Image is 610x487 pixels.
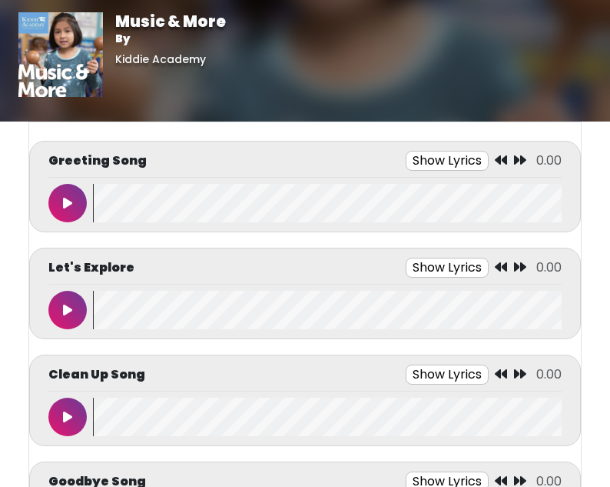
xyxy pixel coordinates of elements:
p: Greeting Song [48,152,147,170]
p: By [115,31,226,47]
span: 0.00 [536,365,562,383]
button: Show Lyrics [406,151,489,171]
button: Show Lyrics [406,365,489,385]
h6: Kiddie Academy [115,53,226,66]
p: Let's Explore [48,259,134,277]
img: 01vrkzCYTteBT1eqlInO [18,12,103,97]
span: 0.00 [536,152,562,169]
button: Show Lyrics [406,258,489,278]
h1: Music & More [115,12,226,31]
span: 0.00 [536,259,562,276]
p: Clean Up Song [48,365,145,384]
